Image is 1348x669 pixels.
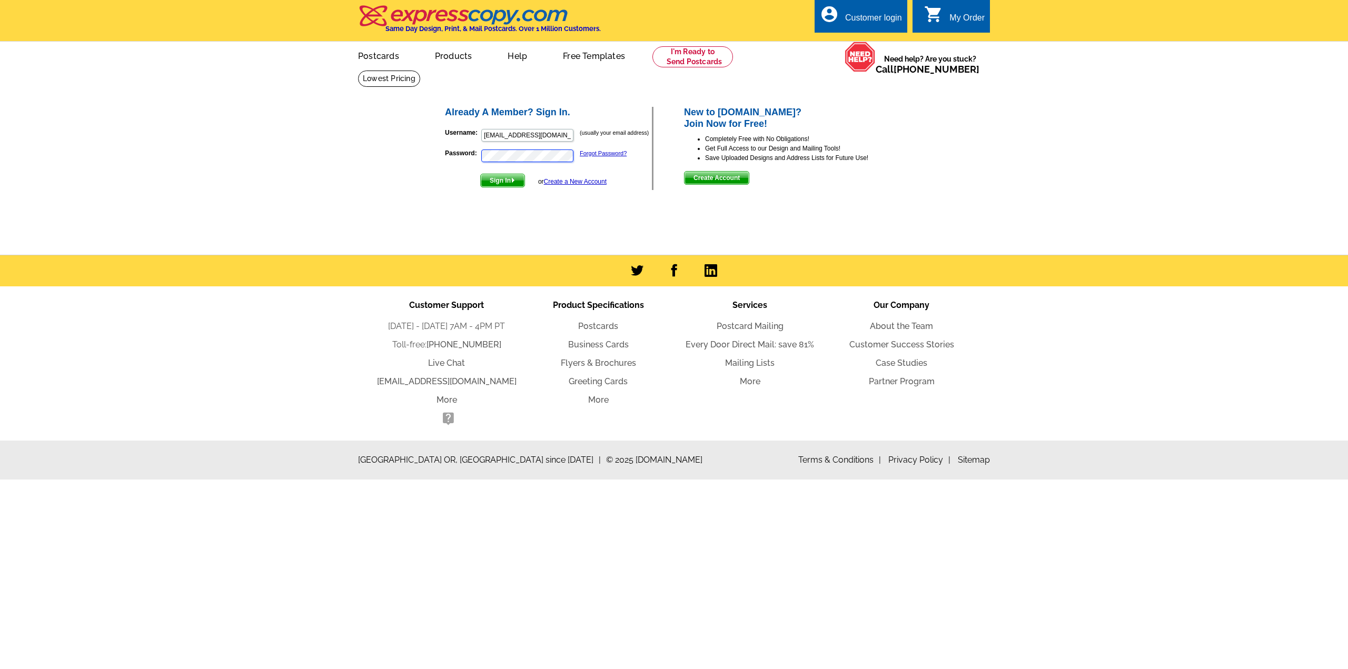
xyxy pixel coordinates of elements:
[820,12,902,25] a: account_circle Customer login
[341,43,416,67] a: Postcards
[568,340,629,350] a: Business Cards
[725,358,775,368] a: Mailing Lists
[876,358,927,368] a: Case Studies
[740,376,760,386] a: More
[888,455,950,465] a: Privacy Policy
[377,376,517,386] a: [EMAIL_ADDRESS][DOMAIN_NAME]
[428,358,465,368] a: Live Chat
[427,340,501,350] a: [PHONE_NUMBER]
[358,454,601,466] span: [GEOGRAPHIC_DATA] OR, [GEOGRAPHIC_DATA] since [DATE]
[685,172,749,184] span: Create Account
[553,300,644,310] span: Product Specifications
[481,174,524,187] span: Sign In
[385,25,601,33] h4: Same Day Design, Print, & Mail Postcards. Over 1 Million Customers.
[894,64,979,75] a: [PHONE_NUMBER]
[684,171,749,185] button: Create Account
[546,43,642,67] a: Free Templates
[874,300,929,310] span: Our Company
[845,42,876,72] img: help
[569,376,628,386] a: Greeting Cards
[820,5,839,24] i: account_circle
[686,340,814,350] a: Every Door Direct Mail: save 81%
[869,376,935,386] a: Partner Program
[578,321,618,331] a: Postcards
[445,148,480,158] label: Password:
[870,321,933,331] a: About the Team
[732,300,767,310] span: Services
[705,134,905,144] li: Completely Free with No Obligations!
[409,300,484,310] span: Customer Support
[1137,424,1348,669] iframe: LiveChat chat widget
[544,178,607,185] a: Create a New Account
[588,395,609,405] a: More
[705,144,905,153] li: Get Full Access to our Design and Mailing Tools!
[538,177,607,186] div: or
[845,13,902,28] div: Customer login
[418,43,489,67] a: Products
[924,5,943,24] i: shopping_cart
[480,174,525,187] button: Sign In
[437,395,457,405] a: More
[949,13,985,28] div: My Order
[849,340,954,350] a: Customer Success Stories
[580,150,627,156] a: Forgot Password?
[876,64,979,75] span: Call
[705,153,905,163] li: Save Uploaded Designs and Address Lists for Future Use!
[371,338,522,351] li: Toll-free:
[371,320,522,333] li: [DATE] - [DATE] 7AM - 4PM PT
[924,12,985,25] a: shopping_cart My Order
[445,107,652,118] h2: Already A Member? Sign In.
[684,107,905,129] h2: New to [DOMAIN_NAME]? Join Now for Free!
[511,178,516,183] img: button-next-arrow-white.png
[358,13,601,33] a: Same Day Design, Print, & Mail Postcards. Over 1 Million Customers.
[958,455,990,465] a: Sitemap
[561,358,636,368] a: Flyers & Brochures
[606,454,702,466] span: © 2025 [DOMAIN_NAME]
[580,129,649,136] small: (usually your email address)
[876,54,985,75] span: Need help? Are you stuck?
[717,321,784,331] a: Postcard Mailing
[445,128,480,137] label: Username:
[491,43,544,67] a: Help
[798,455,881,465] a: Terms & Conditions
